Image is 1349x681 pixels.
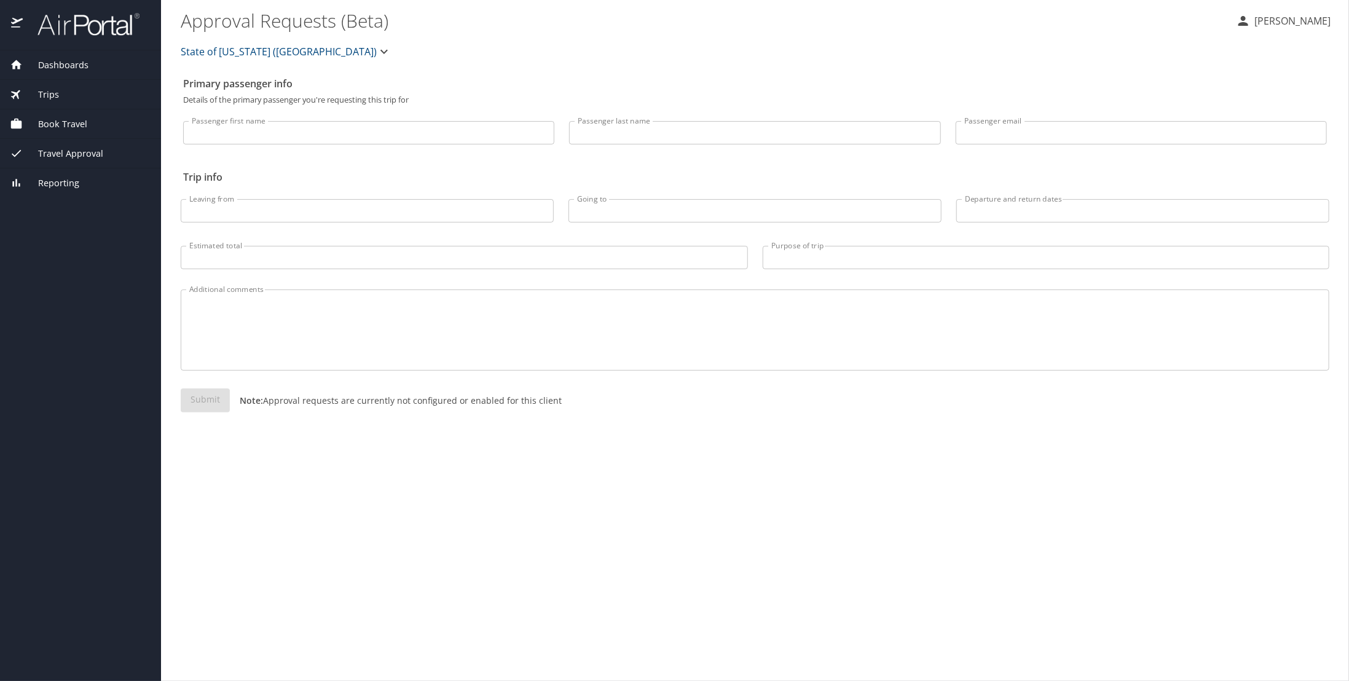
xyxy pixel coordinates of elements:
img: airportal-logo.png [24,12,140,36]
p: Details of the primary passenger you're requesting this trip for [183,96,1327,104]
span: Book Travel [23,117,87,131]
button: State of [US_STATE] ([GEOGRAPHIC_DATA]) [176,39,396,64]
span: Dashboards [23,58,88,72]
span: Travel Approval [23,147,103,160]
strong: Note: [240,395,263,406]
span: Trips [23,88,59,101]
span: Reporting [23,176,79,190]
p: Approval requests are currently not configured or enabled for this client [230,394,562,407]
span: State of [US_STATE] ([GEOGRAPHIC_DATA]) [181,43,377,60]
img: icon-airportal.png [11,12,24,36]
p: [PERSON_NAME] [1251,14,1331,28]
button: [PERSON_NAME] [1231,10,1335,32]
h2: Primary passenger info [183,74,1327,93]
h1: Approval Requests (Beta) [181,1,1226,39]
h2: Trip info [183,167,1327,187]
